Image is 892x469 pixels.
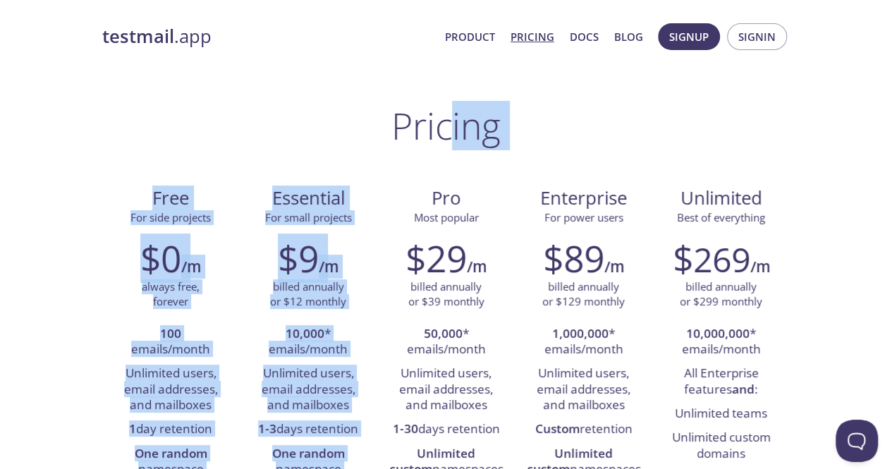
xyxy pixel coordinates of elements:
span: Essential [251,186,366,210]
h2: $0 [140,237,181,279]
h6: /m [181,255,201,279]
p: billed annually or $12 monthly [270,279,346,310]
a: Pricing [511,28,554,46]
li: Unlimited users, email addresses, and mailboxes [113,362,229,418]
span: For power users [544,210,623,224]
strong: 10,000 [286,325,324,341]
strong: and [732,381,754,397]
li: Unlimited users, email addresses, and mailboxes [250,362,367,418]
button: Signin [727,23,787,50]
span: Most popular [414,210,479,224]
strong: 100 [160,325,181,341]
li: Unlimited users, email addresses, and mailboxes [525,362,642,418]
li: Unlimited teams [663,402,779,426]
span: Pro [389,186,503,210]
li: * emails/month [663,322,779,363]
li: emails/month [113,322,229,363]
p: billed annually or $129 monthly [542,279,625,310]
li: Unlimited users, email addresses, and mailboxes [388,362,504,418]
li: * emails/month [250,322,367,363]
h2: $29 [405,237,467,279]
h6: /m [319,255,338,279]
strong: 1-30 [393,420,418,437]
a: Blog [614,28,643,46]
strong: 10,000,000 [686,325,750,341]
li: * emails/month [525,322,642,363]
h1: Pricing [391,104,501,147]
strong: One random [135,445,207,461]
p: billed annually or $299 monthly [680,279,762,310]
button: Signup [658,23,720,50]
h6: /m [750,255,770,279]
h6: /m [604,255,624,279]
li: days retention [250,418,367,441]
li: day retention [113,418,229,441]
a: testmail.app [102,25,434,49]
a: Docs [570,28,599,46]
h2: $89 [543,237,604,279]
strong: Custom [535,420,580,437]
span: Free [114,186,228,210]
h2: $9 [278,237,319,279]
p: always free, forever [142,279,200,310]
span: Signin [738,28,776,46]
span: 269 [693,236,750,282]
strong: 1 [129,420,136,437]
p: billed annually or $39 monthly [408,279,484,310]
span: Best of everything [677,210,765,224]
span: For side projects [130,210,211,224]
strong: One random [272,445,345,461]
span: Signup [669,28,709,46]
span: For small projects [265,210,352,224]
li: * emails/month [388,322,504,363]
strong: testmail [102,24,174,49]
strong: 1,000,000 [552,325,609,341]
strong: 50,000 [424,325,463,341]
h6: /m [467,255,487,279]
li: retention [525,418,642,441]
li: days retention [388,418,504,441]
a: Product [445,28,495,46]
li: All Enterprise features : [663,362,779,402]
strong: 1-3 [258,420,276,437]
li: Unlimited custom domains [663,426,779,466]
iframe: Help Scout Beacon - Open [836,420,878,462]
h2: $ [673,237,750,279]
span: Enterprise [526,186,641,210]
span: Unlimited [680,185,762,210]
